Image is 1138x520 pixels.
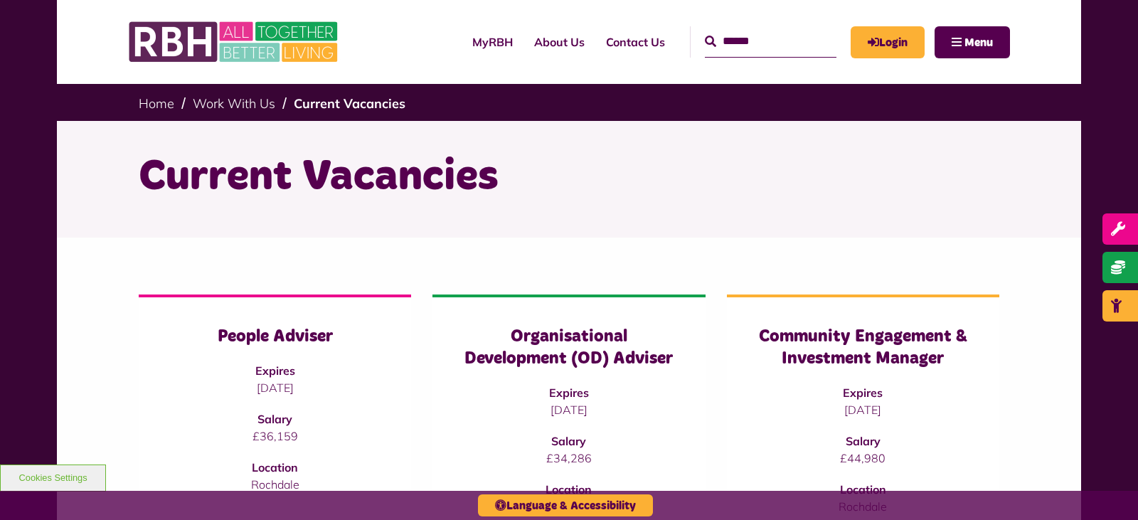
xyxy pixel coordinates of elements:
strong: Expires [255,364,295,378]
strong: Location [252,460,298,474]
strong: Expires [549,386,589,400]
a: About Us [523,23,595,61]
a: MyRBH [851,26,925,58]
iframe: Netcall Web Assistant for live chat [1074,456,1138,520]
a: Current Vacancies [294,95,405,112]
h3: People Adviser [167,326,383,348]
img: RBH [128,14,341,70]
p: Rochdale [167,476,383,493]
strong: Salary [551,434,586,448]
p: £44,980 [755,450,971,467]
strong: Location [840,482,886,497]
strong: Salary [846,434,881,448]
p: £36,159 [167,428,383,445]
p: [DATE] [167,379,383,396]
p: [DATE] [755,401,971,418]
p: [DATE] [461,401,676,418]
strong: Expires [843,386,883,400]
h3: Organisational Development (OD) Adviser [461,326,676,370]
h3: Community Engagement & Investment Manager [755,326,971,370]
p: £34,286 [461,450,676,467]
a: MyRBH [462,23,523,61]
strong: Location [546,482,592,497]
a: Home [139,95,174,112]
button: Navigation [935,26,1010,58]
a: Contact Us [595,23,676,61]
a: Work With Us [193,95,275,112]
button: Language & Accessibility [478,494,653,516]
strong: Salary [257,412,292,426]
span: Menu [964,37,993,48]
h1: Current Vacancies [139,149,999,205]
